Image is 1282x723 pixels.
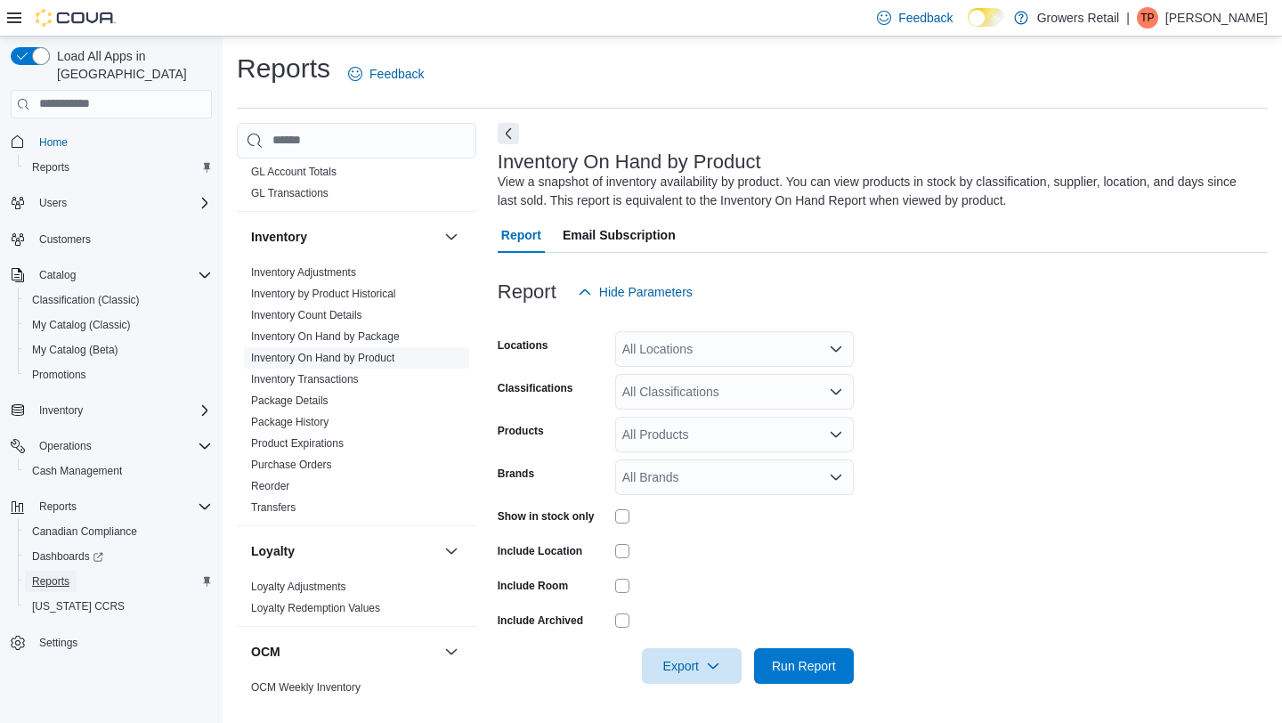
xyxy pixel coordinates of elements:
a: My Catalog (Classic) [25,314,138,336]
span: Run Report [772,657,836,675]
a: Inventory On Hand by Package [251,330,400,343]
span: Promotions [25,364,212,386]
span: Cash Management [25,460,212,482]
button: Open list of options [829,470,843,484]
span: Loyalty Redemption Values [251,601,380,615]
h1: Reports [237,51,330,86]
span: Inventory Transactions [251,372,359,386]
button: Open list of options [829,385,843,399]
a: Inventory Adjustments [251,266,356,279]
button: Operations [4,434,219,459]
a: Customers [32,229,98,250]
span: Reports [25,571,212,592]
span: Report [501,217,541,253]
button: Open list of options [829,342,843,356]
span: Inventory On Hand by Package [251,329,400,344]
a: Dashboards [25,546,110,567]
a: Classification (Classic) [25,289,147,311]
span: Promotions [32,368,86,382]
button: My Catalog (Classic) [18,313,219,337]
button: Loyalty [251,542,437,560]
span: Classification (Classic) [25,289,212,311]
a: Cash Management [25,460,129,482]
span: Inventory Adjustments [251,265,356,280]
a: Dashboards [18,544,219,569]
button: Promotions [18,362,219,387]
label: Include Archived [498,613,583,628]
button: Home [4,129,219,155]
span: Purchase Orders [251,458,332,472]
span: Classification (Classic) [32,293,140,307]
label: Locations [498,338,548,353]
span: Settings [39,636,77,650]
button: Users [4,191,219,215]
div: OCM [237,677,476,705]
span: Dark Mode [968,27,969,28]
button: Loyalty [441,540,462,562]
a: [US_STATE] CCRS [25,596,132,617]
h3: Loyalty [251,542,295,560]
button: Operations [32,435,99,457]
button: Catalog [4,263,219,288]
a: Purchase Orders [251,459,332,471]
h3: Inventory On Hand by Product [498,151,761,173]
a: Inventory Count Details [251,309,362,321]
span: Reports [32,574,69,589]
a: Package Details [251,394,329,407]
button: Open list of options [829,427,843,442]
span: Reports [32,496,212,517]
span: Inventory On Hand by Product [251,351,394,365]
span: Customers [39,232,91,247]
span: Email Subscription [563,217,676,253]
span: Feedback [898,9,953,27]
div: Inventory [237,262,476,525]
span: My Catalog (Beta) [25,339,212,361]
button: Next [498,123,519,144]
span: Reports [32,160,69,175]
a: Reports [25,157,77,178]
span: Export [653,648,731,684]
label: Products [498,424,544,438]
a: Home [32,132,75,153]
p: [PERSON_NAME] [1165,7,1268,28]
h3: OCM [251,643,280,661]
span: Cash Management [32,464,122,478]
div: View a snapshot of inventory availability by product. You can view products in stock by classific... [498,173,1259,210]
button: Run Report [754,648,854,684]
a: Reports [25,571,77,592]
span: Load All Apps in [GEOGRAPHIC_DATA] [50,47,212,83]
button: Catalog [32,264,83,286]
button: Users [32,192,74,214]
button: OCM [251,643,437,661]
a: Feedback [341,56,431,92]
span: Dashboards [32,549,103,564]
label: Classifications [498,381,573,395]
span: Canadian Compliance [25,521,212,542]
span: Users [32,192,212,214]
span: Reports [25,157,212,178]
button: Canadian Compliance [18,519,219,544]
span: OCM Weekly Inventory [251,680,361,695]
span: Canadian Compliance [32,524,137,539]
h3: Report [498,281,556,303]
span: My Catalog (Classic) [25,314,212,336]
span: Product Expirations [251,436,344,451]
span: Catalog [39,268,76,282]
span: Settings [32,631,212,654]
a: Transfers [251,501,296,514]
label: Include Room [498,579,568,593]
button: Inventory [4,398,219,423]
a: Inventory Transactions [251,373,359,386]
p: Growers Retail [1037,7,1120,28]
a: Inventory by Product Historical [251,288,396,300]
span: My Catalog (Classic) [32,318,131,332]
span: Users [39,196,67,210]
nav: Complex example [11,122,212,703]
button: Customers [4,226,219,252]
button: My Catalog (Beta) [18,337,219,362]
a: Package History [251,416,329,428]
a: Reorder [251,480,289,492]
span: Inventory [32,400,212,421]
a: Settings [32,632,85,654]
button: Reports [4,494,219,519]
